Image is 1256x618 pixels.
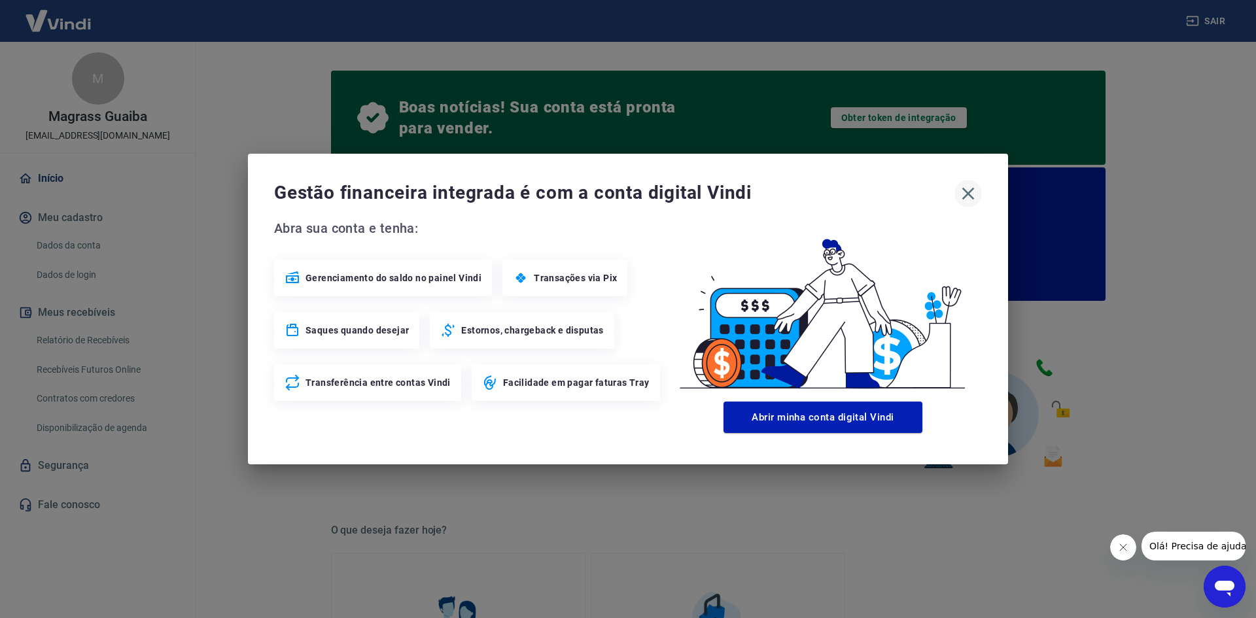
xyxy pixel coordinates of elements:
span: Gerenciamento do saldo no painel Vindi [305,271,481,284]
span: Gestão financeira integrada é com a conta digital Vindi [274,180,954,206]
span: Facilidade em pagar faturas Tray [503,376,650,389]
span: Transferência entre contas Vindi [305,376,451,389]
img: Good Billing [664,218,982,396]
iframe: Mensagem da empresa [1142,532,1246,560]
span: Abra sua conta e tenha: [274,218,664,239]
span: Olá! Precisa de ajuda? [8,9,110,20]
span: Transações via Pix [534,271,617,284]
span: Estornos, chargeback e disputas [461,324,603,337]
iframe: Fechar mensagem [1110,534,1136,560]
iframe: Botão para abrir a janela de mensagens [1204,566,1246,608]
span: Saques quando desejar [305,324,409,337]
button: Abrir minha conta digital Vindi [724,402,922,433]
